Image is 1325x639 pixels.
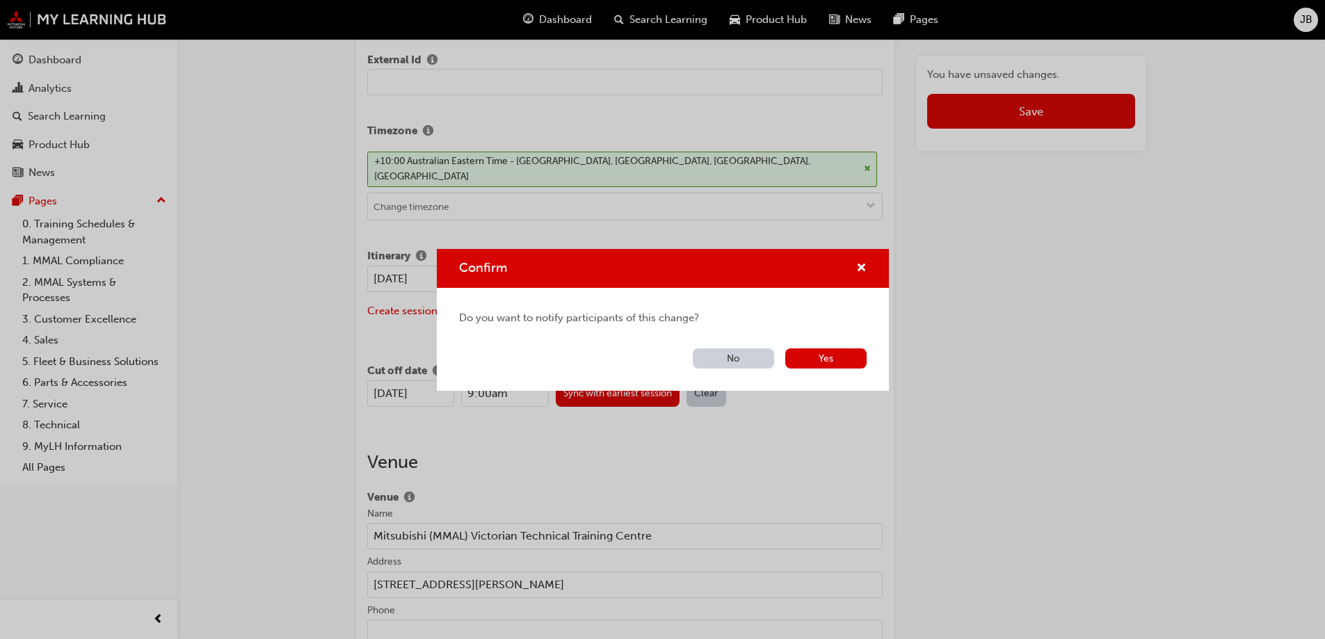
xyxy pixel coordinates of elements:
span: cross-icon [856,263,867,275]
span: Confirm [459,260,507,275]
button: No [693,348,774,369]
button: Yes [785,348,867,369]
button: cross-icon [856,260,867,277]
div: Confirm [437,249,889,391]
span: Do you want to notify participants of this change? [459,310,867,326]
